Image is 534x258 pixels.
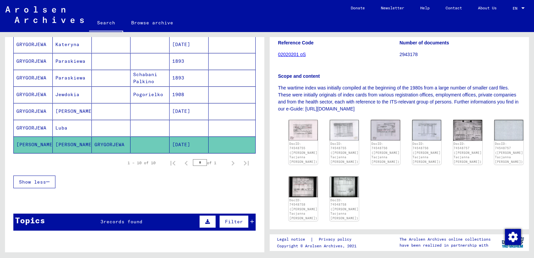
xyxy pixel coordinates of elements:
[170,103,209,119] mat-cell: [DATE]
[226,156,240,170] button: Next page
[89,15,123,32] a: Search
[289,198,317,220] a: DocID: 74548758 ([PERSON_NAME] Tacjanna [PERSON_NAME])
[14,70,53,86] mat-cell: GRYGORJEWA
[100,219,103,225] span: 3
[219,215,249,228] button: Filter
[278,73,320,79] b: Scope and content
[289,177,318,197] img: 001.jpg
[399,242,491,248] p: have been realized in partnership with
[494,120,523,141] img: 002.jpg
[14,53,53,69] mat-cell: GRYGORJEWA
[330,142,358,164] a: DocID: 74548755 ([PERSON_NAME] Tacjanna [PERSON_NAME])
[495,142,523,164] a: DocID: 74548757 ([PERSON_NAME] Tacjanna [PERSON_NAME])
[505,229,521,245] img: Change consent
[289,142,317,164] a: DocID: 74548755 ([PERSON_NAME] Tacjanna [PERSON_NAME])
[53,36,92,53] mat-cell: Kateryna
[127,160,156,166] div: 1 – 10 of 10
[170,137,209,153] mat-cell: [DATE]
[278,84,521,112] p: The wartime index was initially compiled at the beginning of the 1980s from a large number of sma...
[412,120,441,141] img: 002.jpg
[15,214,45,226] div: Topics
[53,120,92,136] mat-cell: Luba
[277,243,359,249] p: Copyright © Arolsen Archives, 2021
[53,53,92,69] mat-cell: Paraskiewa
[170,86,209,103] mat-cell: 1908
[103,219,143,225] span: records found
[399,236,491,242] p: The Arolsen Archives online collections
[277,236,359,243] div: |
[14,103,53,119] mat-cell: GRYGORJEWA
[170,70,209,86] mat-cell: 1893
[453,120,482,141] img: 001.jpg
[399,51,521,58] p: 2943178
[53,86,92,103] mat-cell: Jewdokia
[53,70,92,86] mat-cell: Paraskiewa
[399,40,449,45] b: Number of documents
[371,142,399,164] a: DocID: 74548756 ([PERSON_NAME] Tacjanna [PERSON_NAME])
[193,160,226,166] div: of 1
[170,53,209,69] mat-cell: 1893
[278,40,314,45] b: Reference Code
[513,6,520,11] span: EN
[166,156,180,170] button: First page
[5,6,84,23] img: Arolsen_neg.svg
[123,15,181,31] a: Browse archive
[130,70,170,86] mat-cell: Schabani Palkino
[277,236,310,243] a: Legal notice
[289,120,318,141] img: 001.jpg
[13,176,55,188] button: Show less
[330,120,359,141] img: 002.jpg
[180,156,193,170] button: Previous page
[53,103,92,119] mat-cell: [PERSON_NAME]
[19,179,46,185] span: Show less
[240,156,253,170] button: Last page
[225,219,243,225] span: Filter
[278,52,306,57] a: 02020201 oS
[92,137,131,153] mat-cell: GRYGORJEWA
[170,36,209,53] mat-cell: [DATE]
[14,86,53,103] mat-cell: GRYGORJEWA
[330,177,359,197] img: 002.jpg
[500,234,525,251] img: yv_logo.png
[330,198,358,220] a: DocID: 74548758 ([PERSON_NAME] Tacjanna [PERSON_NAME])
[14,36,53,53] mat-cell: GRYGORJEWA
[14,137,53,153] mat-cell: [PERSON_NAME]
[14,120,53,136] mat-cell: GRYGORJEWA
[53,137,92,153] mat-cell: [PERSON_NAME]
[313,236,359,243] a: Privacy policy
[130,86,170,103] mat-cell: Pogorielko
[371,120,400,141] img: 001.jpg
[413,142,441,164] a: DocID: 74548756 ([PERSON_NAME] Tacjanna [PERSON_NAME])
[454,142,482,164] a: DocID: 74548757 ([PERSON_NAME] Tacjanna [PERSON_NAME])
